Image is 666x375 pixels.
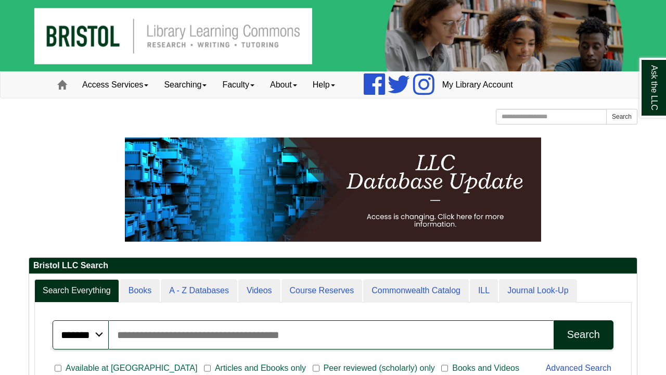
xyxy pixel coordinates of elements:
[204,364,211,373] input: Articles and Ebooks only
[211,362,310,374] span: Articles and Ebooks only
[448,362,523,374] span: Books and Videos
[441,364,448,373] input: Books and Videos
[554,320,613,349] button: Search
[55,364,61,373] input: Available at [GEOGRAPHIC_DATA]
[567,329,600,341] div: Search
[305,72,343,98] a: Help
[546,364,611,372] a: Advanced Search
[34,279,119,303] a: Search Everything
[499,279,577,303] a: Journal Look-Up
[161,279,237,303] a: A - Z Databases
[606,109,637,124] button: Search
[281,279,363,303] a: Course Reserves
[434,72,521,98] a: My Library Account
[29,258,637,274] h2: Bristol LLC Search
[74,72,156,98] a: Access Services
[125,137,541,242] img: HTML tutorial
[156,72,214,98] a: Searching
[262,72,305,98] a: About
[470,279,498,303] a: ILL
[313,364,319,373] input: Peer reviewed (scholarly) only
[214,72,262,98] a: Faculty
[363,279,469,303] a: Commonwealth Catalog
[61,362,201,374] span: Available at [GEOGRAPHIC_DATA]
[319,362,439,374] span: Peer reviewed (scholarly) only
[238,279,280,303] a: Videos
[120,279,160,303] a: Books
